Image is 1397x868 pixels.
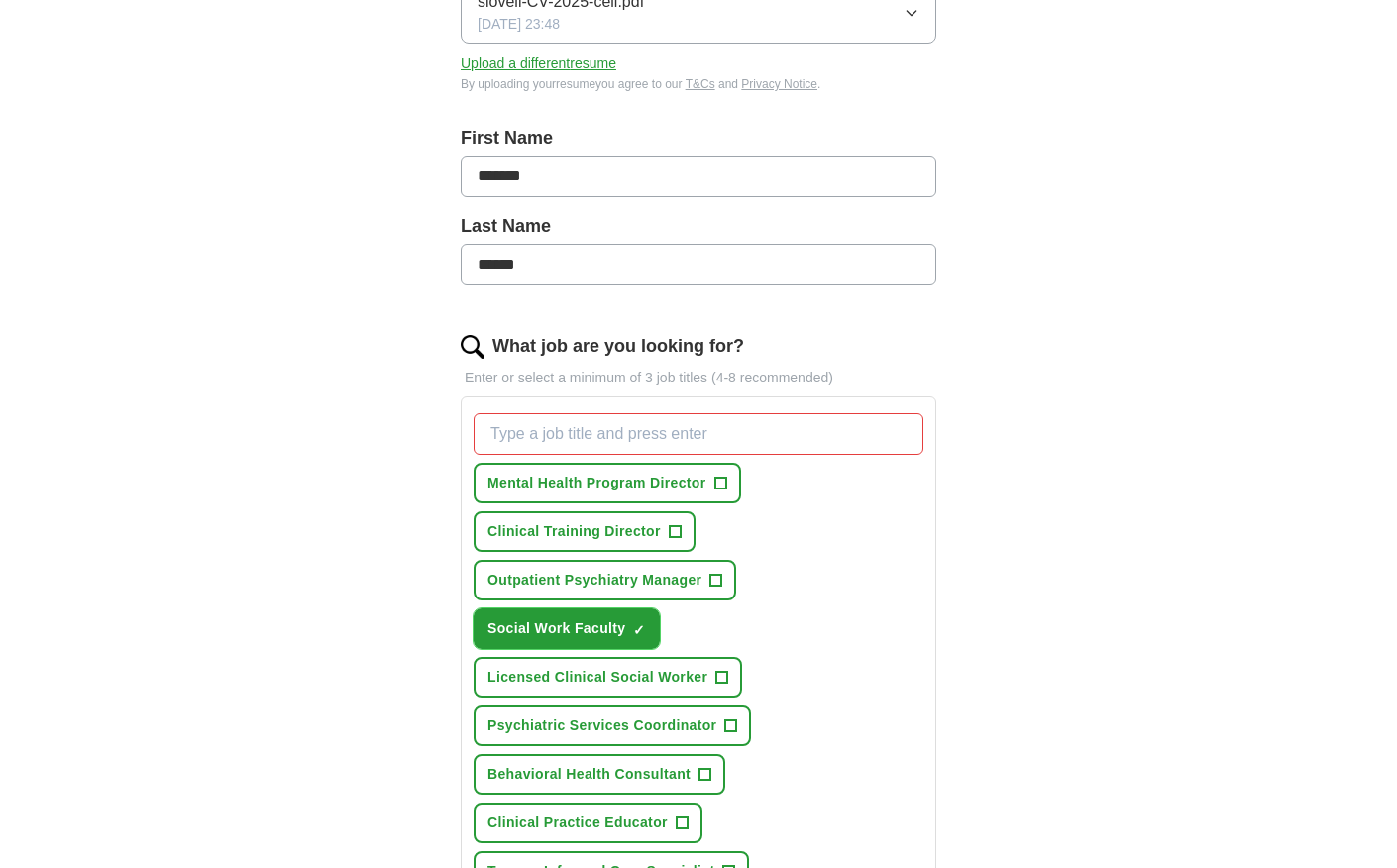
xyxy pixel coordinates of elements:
[474,413,923,455] input: Type a job title and press enter
[461,75,936,93] div: By uploading your resume you agree to our and .
[474,608,660,649] button: Social Work Faculty✓
[474,463,741,503] button: Mental Health Program Director
[474,705,751,746] button: Psychiatric Services Coordinator
[487,764,691,785] span: Behavioral Health Consultant
[474,511,696,552] button: Clinical Training Director
[487,813,668,833] span: Clinical Practice Educator
[461,54,616,74] button: Upload a differentresume
[461,213,936,240] label: Last Name
[474,754,725,795] button: Behavioral Health Consultant
[487,521,661,542] span: Clinical Training Director
[487,667,707,688] span: Licensed Clinical Social Worker
[461,335,484,359] img: search.png
[461,125,936,152] label: First Name
[487,473,706,493] span: Mental Health Program Director
[487,618,625,639] span: Social Work Faculty
[474,657,742,698] button: Licensed Clinical Social Worker
[487,570,701,591] span: Outpatient Psychiatry Manager
[741,77,817,91] a: Privacy Notice
[686,77,715,91] a: T&Cs
[474,803,702,843] button: Clinical Practice Educator
[474,560,736,600] button: Outpatient Psychiatry Manager
[492,333,744,360] label: What job are you looking for?
[487,715,716,736] span: Psychiatric Services Coordinator
[478,14,560,35] span: [DATE] 23:48
[633,622,645,638] span: ✓
[461,368,936,388] p: Enter or select a minimum of 3 job titles (4-8 recommended)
